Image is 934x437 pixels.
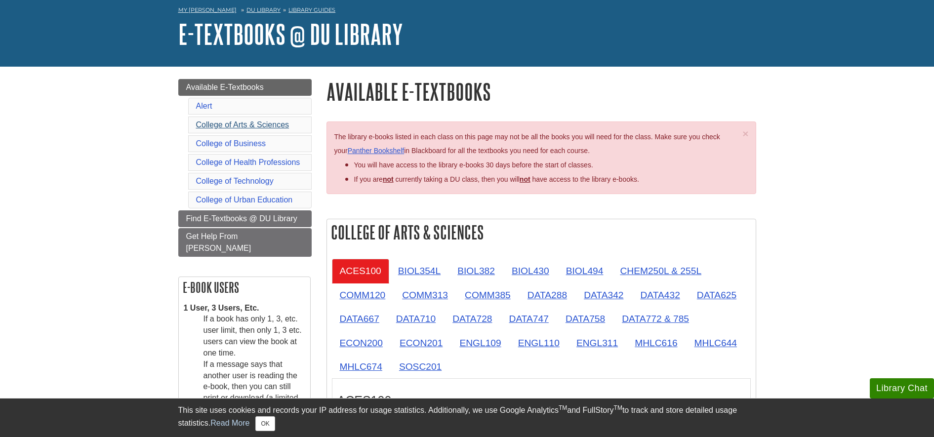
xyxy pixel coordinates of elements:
[326,79,756,104] h1: Available E-Textbooks
[178,404,756,431] div: This site uses cookies and records your IP address for usage statistics. Additionally, we use Goo...
[334,133,720,155] span: The library e-books listed in each class on this page may not be all the books you will need for ...
[354,161,593,169] span: You will have access to the library e-books 30 days before the start of classes.
[348,147,404,155] a: Panther Bookshelf
[196,158,300,166] a: College of Health Professions
[196,177,274,185] a: College of Technology
[178,19,403,49] a: E-Textbooks @ DU Library
[178,79,312,96] a: Available E-Textbooks
[576,283,631,307] a: DATA342
[742,128,748,139] button: Close
[332,259,389,283] a: ACES100
[558,259,611,283] a: BIOL494
[354,175,639,183] span: If you are currently taking a DU class, then you will have access to the library e-books.
[196,120,289,129] a: College of Arts & Sciences
[178,228,312,257] a: Get Help From [PERSON_NAME]
[510,331,568,355] a: ENGL110
[184,303,305,314] dt: 1 User, 3 Users, Etc.
[332,331,391,355] a: ECON200
[178,210,312,227] a: Find E-Textbooks @ DU Library
[337,394,745,408] h3: ACES100
[179,277,310,298] h2: E-book Users
[632,283,688,307] a: DATA432
[559,404,567,411] sup: TM
[612,259,709,283] a: CHEM250L & 255L
[520,283,575,307] a: DATA288
[388,307,444,331] a: DATA710
[196,139,266,148] a: College of Business
[689,283,744,307] a: DATA625
[687,331,745,355] a: MHLC644
[614,307,697,331] a: DATA772 & 785
[186,232,251,252] span: Get Help From [PERSON_NAME]
[255,416,275,431] button: Close
[383,175,394,183] strong: not
[445,307,500,331] a: DATA728
[451,331,509,355] a: ENGL109
[332,283,394,307] a: COMM120
[520,175,530,183] u: not
[332,355,390,379] a: MHLC674
[457,283,519,307] a: COMM385
[501,307,557,331] a: DATA747
[392,331,450,355] a: ECON201
[196,196,293,204] a: College of Urban Education
[449,259,503,283] a: BIOL382
[186,83,264,91] span: Available E-Textbooks
[627,331,685,355] a: MHLC616
[327,219,756,245] h2: College of Arts & Sciences
[210,419,249,427] a: Read More
[288,6,335,13] a: Library Guides
[394,283,456,307] a: COMM313
[246,6,281,13] a: DU Library
[178,6,237,14] a: My [PERSON_NAME]
[569,331,626,355] a: ENGL311
[196,102,212,110] a: Alert
[742,128,748,139] span: ×
[391,355,449,379] a: SOSC201
[178,3,756,19] nav: breadcrumb
[558,307,613,331] a: DATA758
[504,259,557,283] a: BIOL430
[870,378,934,398] button: Library Chat
[186,214,297,223] span: Find E-Textbooks @ DU Library
[332,307,387,331] a: DATA667
[614,404,622,411] sup: TM
[390,259,448,283] a: BIOL354L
